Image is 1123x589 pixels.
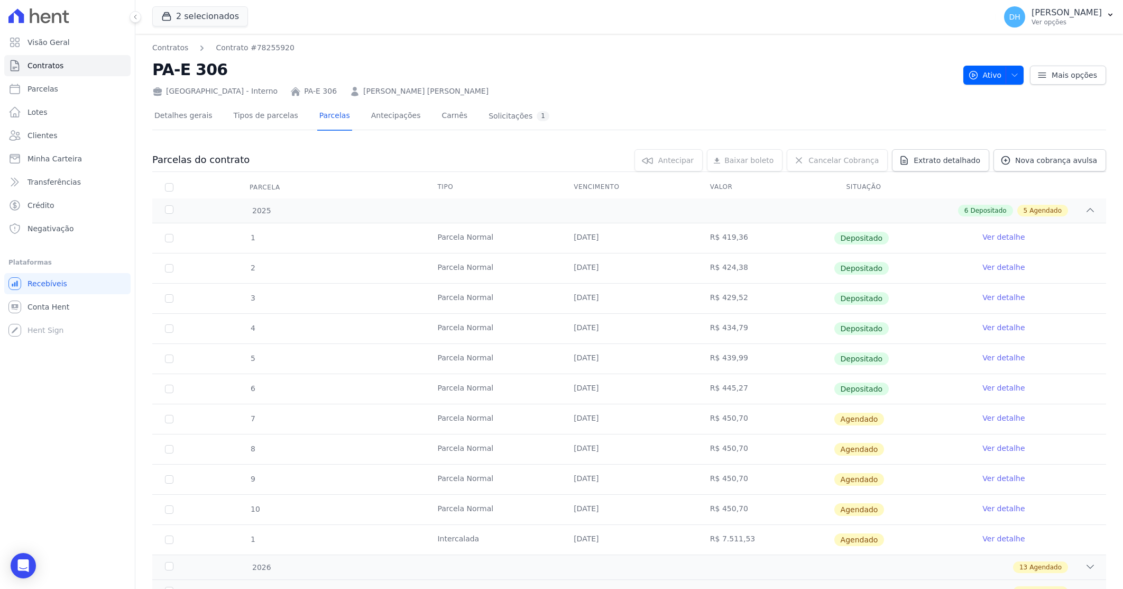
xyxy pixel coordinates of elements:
[152,103,215,131] a: Detalhes gerais
[561,495,697,524] td: [DATE]
[697,176,834,198] th: Valor
[369,103,423,131] a: Antecipações
[165,415,173,423] input: default
[561,344,697,374] td: [DATE]
[914,155,980,166] span: Extrato detalhado
[27,302,69,312] span: Conta Hent
[834,292,889,305] span: Depositado
[27,60,63,71] span: Contratos
[250,233,255,242] span: 1
[152,42,188,53] a: Contratos
[834,232,889,244] span: Depositado
[697,465,834,494] td: R$ 450,70
[425,465,561,494] td: Parcela Normal
[4,148,131,169] a: Minha Carteira
[834,413,885,425] span: Agendado
[996,2,1123,32] button: DH [PERSON_NAME] Ver opções
[425,404,561,434] td: Parcela Normal
[27,278,67,289] span: Recebíveis
[1032,18,1102,26] p: Ver opções
[317,103,352,131] a: Parcelas
[697,284,834,313] td: R$ 429,52
[27,84,58,94] span: Parcelas
[834,533,885,546] span: Agendado
[561,465,697,494] td: [DATE]
[834,473,885,486] span: Agendado
[152,42,294,53] nav: Breadcrumb
[165,536,173,544] input: default
[1029,563,1062,572] span: Agendado
[489,111,549,121] div: Solicitações
[982,383,1025,393] a: Ver detalhe
[561,253,697,283] td: [DATE]
[252,205,271,216] span: 2025
[250,445,255,453] span: 8
[892,149,989,171] a: Extrato detalhado
[250,535,255,543] span: 1
[152,58,955,81] h2: PA-E 306
[165,445,173,454] input: default
[4,296,131,318] a: Conta Hent
[697,344,834,374] td: R$ 439,99
[165,385,173,393] input: Só é possível selecionar pagamentos em aberto
[165,475,173,484] input: default
[237,177,293,198] div: Parcela
[982,533,1025,544] a: Ver detalhe
[982,322,1025,333] a: Ver detalhe
[834,383,889,395] span: Depositado
[963,66,1024,85] button: Ativo
[561,404,697,434] td: [DATE]
[4,32,131,53] a: Visão Geral
[4,171,131,193] a: Transferências
[425,223,561,253] td: Parcela Normal
[165,505,173,514] input: default
[561,374,697,404] td: [DATE]
[982,473,1025,484] a: Ver detalhe
[250,264,255,272] span: 2
[4,195,131,216] a: Crédito
[993,149,1106,171] a: Nova cobrança avulsa
[250,384,255,393] span: 6
[250,324,255,332] span: 4
[425,314,561,343] td: Parcela Normal
[363,86,489,97] a: [PERSON_NAME] [PERSON_NAME]
[425,176,561,198] th: Tipo
[4,125,131,146] a: Clientes
[165,355,173,363] input: Só é possível selecionar pagamentos em aberto
[561,176,697,198] th: Vencimento
[250,294,255,302] span: 3
[250,414,255,423] span: 7
[834,503,885,516] span: Agendado
[425,284,561,313] td: Parcela Normal
[439,103,470,131] a: Carnês
[27,107,48,117] span: Lotes
[27,177,81,187] span: Transferências
[982,413,1025,423] a: Ver detalhe
[697,525,834,555] td: R$ 7.511,53
[152,86,278,97] div: [GEOGRAPHIC_DATA] - Interno
[834,352,889,365] span: Depositado
[1015,155,1097,166] span: Nova cobrança avulsa
[1032,7,1102,18] p: [PERSON_NAME]
[27,200,54,211] span: Crédito
[697,434,834,464] td: R$ 450,70
[1030,66,1106,85] a: Mais opções
[834,443,885,456] span: Agendado
[561,284,697,313] td: [DATE]
[1024,206,1028,215] span: 5
[697,314,834,343] td: R$ 434,79
[1029,206,1062,215] span: Agendado
[425,253,561,283] td: Parcela Normal
[4,218,131,239] a: Negativação
[486,103,551,131] a: Solicitações1
[968,66,1002,85] span: Ativo
[982,503,1025,514] a: Ver detalhe
[982,443,1025,454] a: Ver detalhe
[561,223,697,253] td: [DATE]
[425,344,561,374] td: Parcela Normal
[4,102,131,123] a: Lotes
[27,153,82,164] span: Minha Carteira
[425,495,561,524] td: Parcela Normal
[697,253,834,283] td: R$ 424,38
[425,374,561,404] td: Parcela Normal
